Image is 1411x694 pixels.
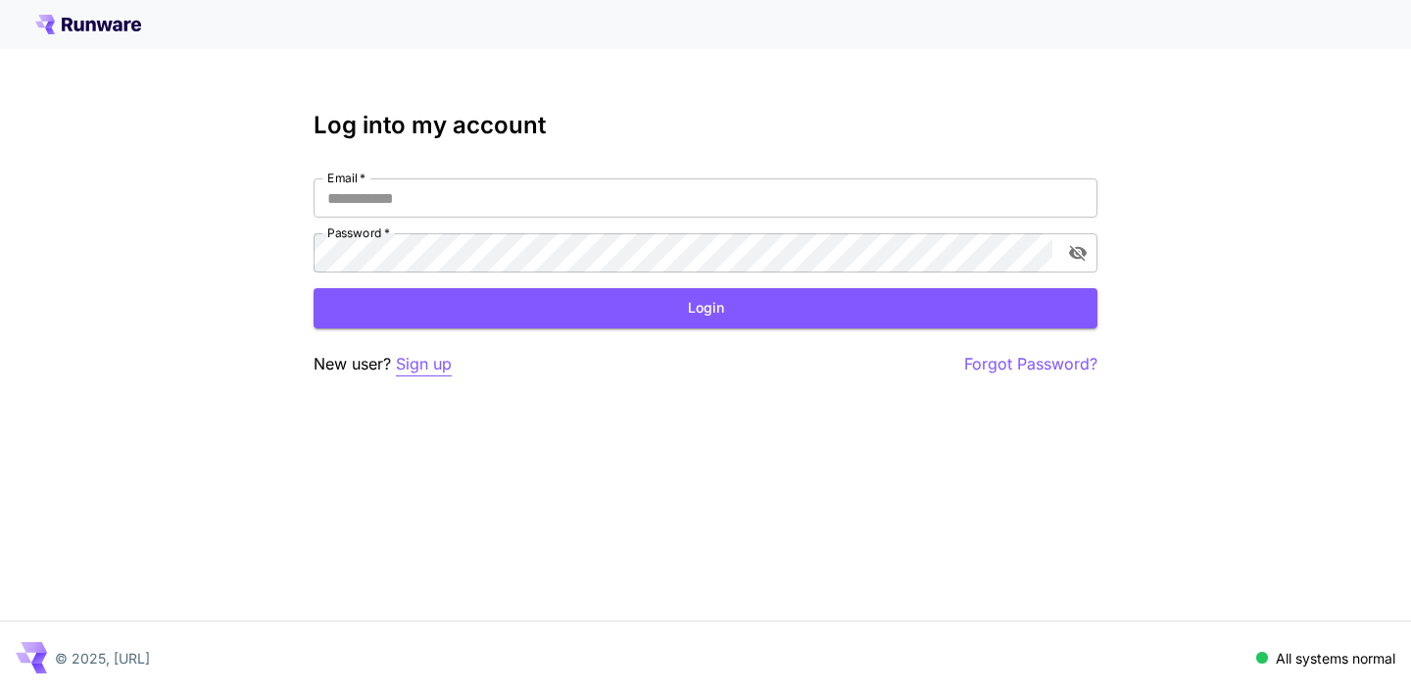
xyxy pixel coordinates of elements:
label: Email [327,170,365,186]
button: Sign up [396,352,452,376]
label: Password [327,224,390,241]
p: All systems normal [1276,648,1395,669]
button: toggle password visibility [1060,235,1095,271]
button: Login [314,288,1097,328]
p: © 2025, [URL] [55,648,150,669]
h3: Log into my account [314,112,1097,139]
button: Forgot Password? [964,352,1097,376]
p: New user? [314,352,452,376]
